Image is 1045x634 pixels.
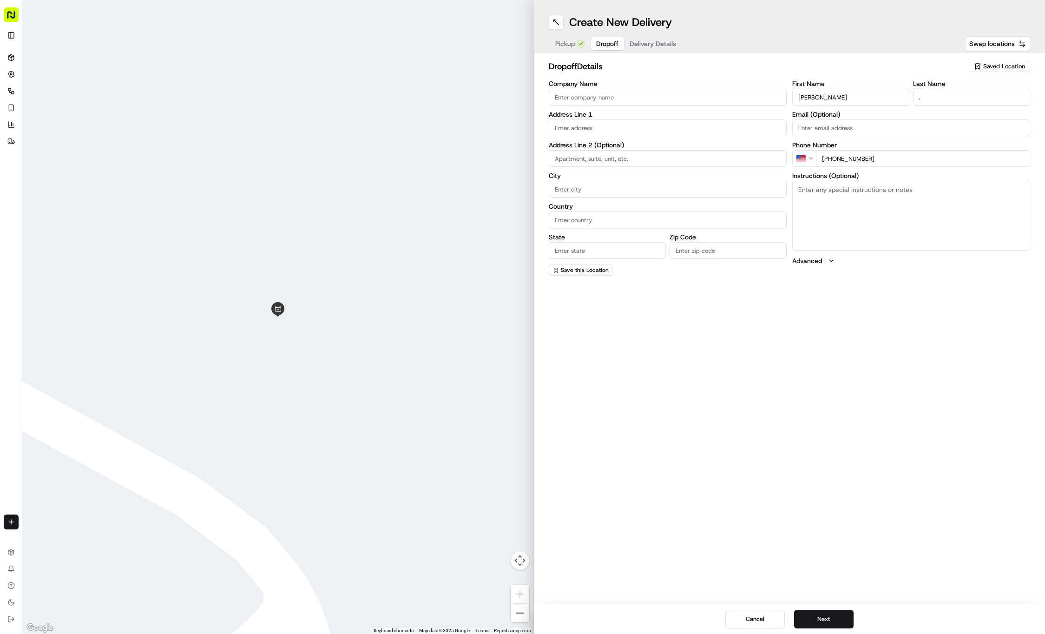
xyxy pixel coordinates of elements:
[965,36,1030,51] button: Swap locations
[549,242,666,259] input: Enter state
[549,181,787,198] input: Enter city
[549,150,787,167] input: Apartment, suite, unit, etc.
[792,172,1030,179] label: Instructions (Optional)
[494,628,531,633] a: Report a map error
[792,80,909,87] label: First Name
[913,80,1030,87] label: Last Name
[792,256,1030,265] button: Advanced
[549,142,787,148] label: Address Line 2 (Optional)
[549,172,787,179] label: City
[969,39,1015,48] span: Swap locations
[816,150,1030,167] input: Enter phone number
[549,60,964,73] h2: dropoff Details
[670,242,787,259] input: Enter zip code
[569,15,672,30] h1: Create New Delivery
[511,604,529,622] button: Zoom out
[549,211,787,228] input: Enter country
[475,628,488,633] a: Terms (opens in new tab)
[630,39,676,48] span: Delivery Details
[792,111,1030,118] label: Email (Optional)
[549,80,787,87] label: Company Name
[549,111,787,118] label: Address Line 1
[511,585,529,603] button: Zoom in
[555,39,575,48] span: Pickup
[983,62,1025,71] span: Saved Location
[549,89,787,106] input: Enter company name
[792,142,1030,148] label: Phone Number
[670,234,787,240] label: Zip Code
[792,119,1030,136] input: Enter email address
[792,89,909,106] input: Enter first name
[913,89,1030,106] input: Enter last name
[549,234,666,240] label: State
[549,119,787,136] input: Enter address
[419,628,470,633] span: Map data ©2025 Google
[969,60,1030,73] button: Saved Location
[25,622,55,634] a: Open this area in Google Maps (opens a new window)
[794,610,854,628] button: Next
[511,551,529,570] button: Map camera controls
[549,264,613,276] button: Save this Location
[725,610,785,628] button: Cancel
[25,622,55,634] img: Google
[792,256,822,265] label: Advanced
[549,203,787,210] label: Country
[374,627,414,634] button: Keyboard shortcuts
[596,39,618,48] span: Dropoff
[561,266,609,274] span: Save this Location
